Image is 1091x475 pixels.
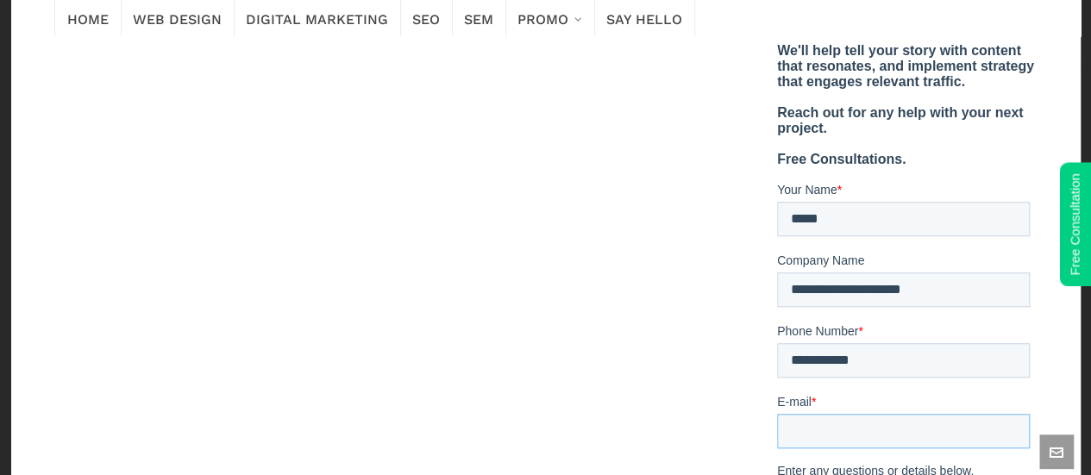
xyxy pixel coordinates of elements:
span: Web Design [133,6,222,30]
span: Promo [517,6,568,30]
span: Say Hello [606,6,682,30]
span: Digital Marketing [246,6,388,30]
span: Home [67,6,109,30]
span: SEO [412,6,440,30]
span: SEM [464,6,493,30]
